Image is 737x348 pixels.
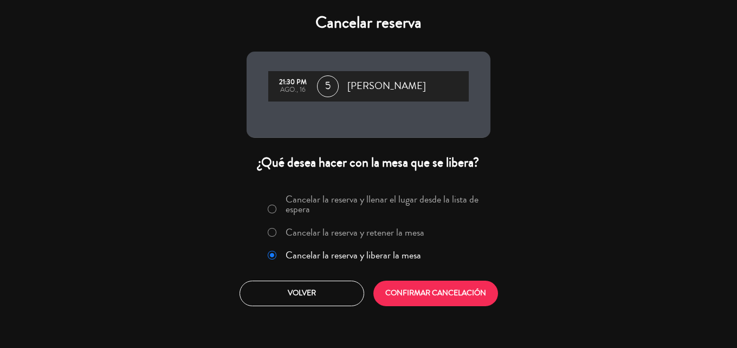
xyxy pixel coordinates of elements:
span: 5 [317,75,339,97]
label: Cancelar la reserva y retener la mesa [286,227,424,237]
div: 21:30 PM [274,79,312,86]
label: Cancelar la reserva y liberar la mesa [286,250,421,260]
h4: Cancelar reserva [247,13,490,33]
label: Cancelar la reserva y llenar el lugar desde la lista de espera [286,194,484,214]
div: ago., 16 [274,86,312,94]
span: [PERSON_NAME] [347,78,426,94]
button: CONFIRMAR CANCELACIÓN [373,281,498,306]
button: Volver [240,281,364,306]
div: ¿Qué desea hacer con la mesa que se libera? [247,154,490,171]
